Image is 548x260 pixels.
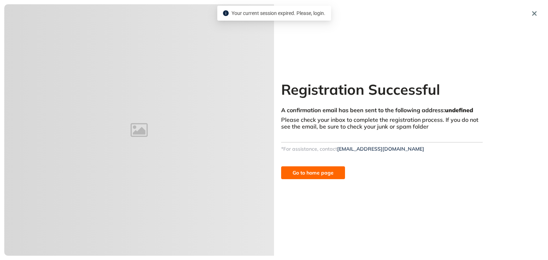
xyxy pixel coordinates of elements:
h2: Registration Successful [281,81,483,98]
button: Go to home page [281,166,345,179]
span: Go to home page [293,169,334,177]
span: Your current session expired. Please, login. [232,10,325,16]
div: A confirmation email has been sent to the following address: [281,107,483,114]
span: info-circle [223,10,229,16]
div: *For assistance, contact [281,146,483,152]
div: Please check your inbox to complete the registration process. If you do not see the email, be sur... [281,116,483,139]
span: undefined [445,106,473,114]
a: [EMAIL_ADDRESS][DOMAIN_NAME] [337,146,424,152]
